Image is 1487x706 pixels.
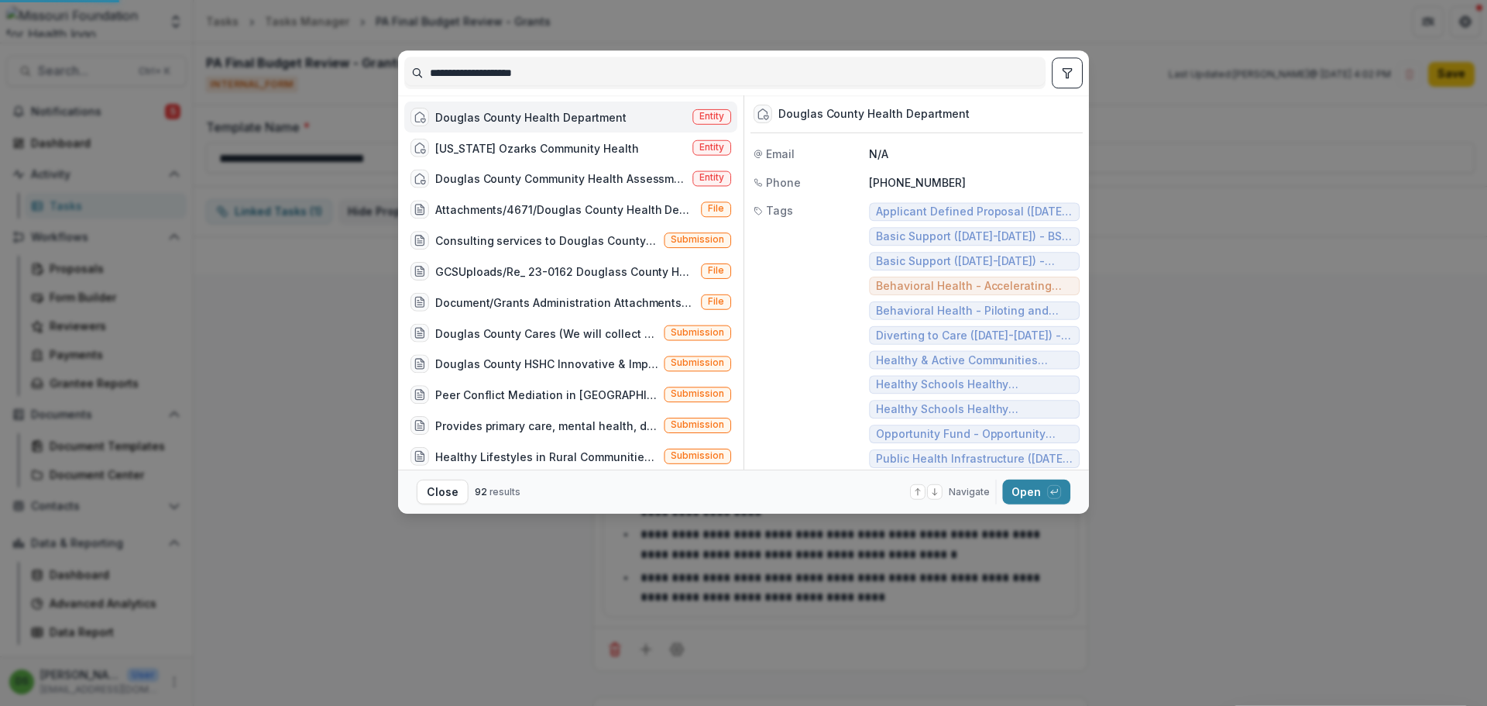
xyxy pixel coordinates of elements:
span: Phone [766,174,801,191]
div: Healthy Lifestyles in Rural Communities (Douglas County Health Department will serve as the lead ... [435,449,658,465]
span: Navigate [949,485,990,499]
span: Submission [671,389,724,400]
span: Submission [671,358,724,369]
p: [PHONE_NUMBER] [869,174,1080,191]
span: Submission [671,235,724,246]
span: Entity [699,173,724,184]
span: results [489,486,521,498]
p: N/A [869,146,1080,162]
span: Applicant Defined Proposal ([DATE]-[DATE]) - Cardiovascular and [MEDICAL_DATA] Prevention [876,205,1073,219]
span: Entity [699,111,724,122]
span: Submission [671,327,724,338]
div: Douglas County Cares (We will collect data regarding behavioral health crisis in our county; anal... [435,325,658,341]
span: File [708,204,724,215]
div: Consulting services to Douglas County Community Health Assistant Resource Team in preparation for... [435,232,658,249]
button: Close [417,480,469,505]
span: File [708,265,724,276]
span: Behavioral Health - Piloting and Spreading Innovation ([DATE]-[DATE]) [876,304,1073,317]
button: toggle filters [1052,57,1083,88]
div: Document/Grants Administration Attachments---2013---13-0677-CHO-13 Action Plan Budget Douglas Cou... [435,294,695,310]
span: Submission [671,450,724,461]
div: Douglas County Community Health Assessment Resource Team [435,170,687,187]
span: Opportunity Fund - Opportunity Fund - Grants/Contracts [876,428,1073,441]
div: Douglas County Health Department [435,109,627,126]
span: Behavioral Health - Accelerating Promising Practices [876,280,1073,293]
span: File [708,296,724,307]
div: Peer Conflict Mediation in [GEOGRAPHIC_DATA] and Ozark County Schools ([GEOGRAPHIC_DATA] and [GEO... [435,387,658,403]
div: Attachments/4671/Douglas County Health Depart 2019 Budget.xls [435,201,695,218]
span: Basic Support ([DATE]-[DATE]) - Health Departments [876,255,1073,268]
div: Provides primary care, mental health, dental, and pharmacy services to the uninsured and underins... [435,418,658,434]
span: Diverting to Care ([DATE]-[DATE]) - Community-based - Supporting Rural Communities [876,329,1073,342]
span: Tags [766,202,793,219]
div: Douglas County HSHC Innovative & Impact Initiative ([DATE], decrease by 5% the number of children... [435,356,658,372]
span: Email [766,146,795,162]
span: Entity [699,142,724,153]
span: Submission [671,419,724,430]
span: Healthy Schools Healthy Communities ([DATE]-[DATE]) - Statewide Focus and Collaboration ([DATE]-[... [876,403,1073,416]
span: 92 [475,486,487,498]
div: [US_STATE] Ozarks Community Health [435,139,639,156]
span: Healthy Schools Healthy Communities ([DATE]-[DATE]) - Healthy Communities ([DATE]-[DATE]) [876,378,1073,391]
span: Basic Support ([DATE]-[DATE]) - BS Non-profit Orgs [876,230,1073,243]
button: Open [1002,480,1070,505]
span: Public Health Infrastructure ([DATE]-[DATE]) - Health Department Infrastructure [876,453,1073,466]
span: Healthy & Active Communities ([DATE]-[DATE]) - HAC Healthy & Active Communities [876,353,1073,367]
div: Douglas County Health Department [778,108,970,121]
div: GCSUploads/Re_ 23-0162 Douglass County Health Department Diverting to Care.msg [435,263,695,280]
